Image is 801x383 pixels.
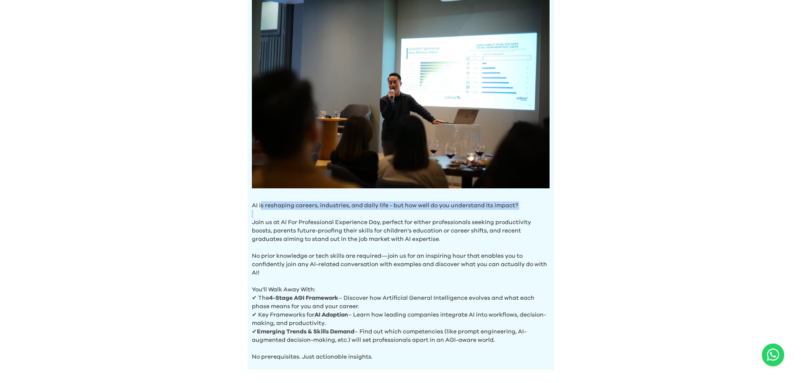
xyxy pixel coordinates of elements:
[762,343,784,366] a: Chat with us on WhatsApp
[252,328,550,344] p: ✔ – Find out which competencies (like prompt engineering, AI-augmented decision-making, etc.) wil...
[252,243,550,277] p: No prior knowledge or tech skills are required—join us for an inspiring hour that enables you to ...
[252,277,550,294] p: You'll Walk Away With:
[252,201,550,210] p: AI is reshaping careers, industries, and daily life - but how well do you understand its impact?
[252,344,550,361] p: No prerequisites. Just actionable insights.
[315,312,348,318] b: AI Adoption
[252,210,550,243] p: Join us at AI For Professional Experience Day, perfect for either professionals seeking productiv...
[252,311,550,328] p: ✔ Key Frameworks for – Learn how leading companies integrate AI into workflows, decision-making, ...
[269,295,338,301] b: 4-Stage AGI Framework
[252,294,550,311] p: ✔ The – Discover how Artificial General Intelligence evolves and what each phase means for you an...
[257,329,354,335] b: Emerging Trends & Skills Demand
[762,343,784,366] button: Open WhatsApp chat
